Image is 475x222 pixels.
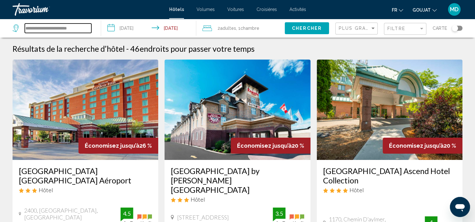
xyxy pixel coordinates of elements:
[339,26,376,31] mat-select: Trier par
[13,44,125,53] h1: Résultats de la recherche d’hôtel
[231,138,310,154] div: 20 %
[101,19,196,38] button: Date d’arrivée : 18 août 2025 Date de départ : 19 août 2025
[140,44,255,53] span: endroits pour passer votre temps
[236,26,240,31] font: , 1
[177,214,229,221] span: [STREET_ADDRESS]
[292,26,322,31] span: Chercher
[169,7,184,12] a: Hôtels
[240,26,259,31] span: Chambre
[392,5,403,14] button: Changer la langue
[19,187,152,193] div: Hôtel 3 étoiles
[126,44,129,53] span: -
[19,166,152,185] a: [GEOGRAPHIC_DATA] [GEOGRAPHIC_DATA] Aéroport
[13,3,163,16] a: Travorium
[85,142,139,149] span: Économisez jusqu’à
[121,210,133,217] div: 4.5
[323,187,456,193] div: Hôtel 4 étoiles
[450,6,459,13] span: MD
[349,187,364,193] span: Hôtel
[273,210,285,217] div: 3.5
[433,24,447,33] span: Carte
[218,26,220,31] font: 2
[387,26,405,31] span: Filtre
[384,23,426,35] button: Filtre
[317,60,462,160] img: Image de l’hôtel
[78,138,158,154] div: 26 %
[339,26,413,31] span: Plus grandes économies
[227,7,244,12] a: Voitures
[256,7,277,12] a: Croisières
[24,207,121,221] span: 2400, [GEOGRAPHIC_DATA], [GEOGRAPHIC_DATA]
[171,196,304,203] div: Hôtel 3 étoiles
[220,26,236,31] span: Adultes
[237,142,292,149] span: Économisez jusqu’à
[413,5,437,14] button: Changer de devise
[392,8,397,13] span: Fr
[13,60,158,160] img: Image de l’hôtel
[285,22,329,34] button: Chercher
[39,187,53,193] span: Hôtel
[446,3,462,16] button: Menu utilisateur
[196,19,285,38] button: Voyageurs : 2 adultes, 0 enfants
[197,7,215,12] a: Volumes
[450,197,470,217] iframe: Bouton de lancement de la fenêtre de messagerie
[191,196,205,203] span: Hôtel
[289,7,306,12] a: Activités
[389,142,444,149] span: Économisez jusqu’à
[171,166,304,194] a: [GEOGRAPHIC_DATA] by [PERSON_NAME] [GEOGRAPHIC_DATA]
[383,138,462,154] div: 20 %
[165,60,310,160] img: Image de l’hôtel
[130,44,255,53] h2: 46
[323,166,456,185] a: [GEOGRAPHIC_DATA] Ascend Hotel Collection
[413,8,431,13] span: GOUJAT
[447,25,462,31] button: Basculer la carte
